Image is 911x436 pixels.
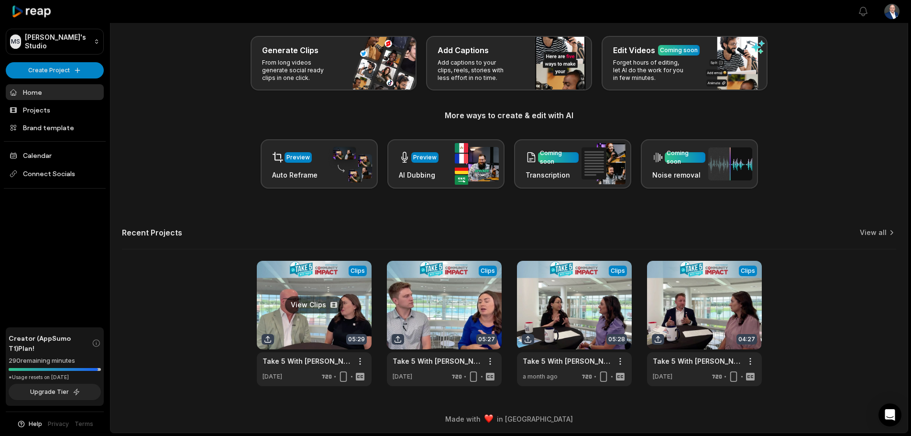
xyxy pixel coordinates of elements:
[660,46,698,55] div: Coming soon
[9,384,101,400] button: Upgrade Tier
[9,374,101,381] div: *Usage resets on [DATE]
[484,414,493,423] img: heart emoji
[6,62,104,78] button: Create Project
[540,149,577,166] div: Coming soon
[75,420,93,428] a: Terms
[29,420,42,428] span: Help
[708,147,752,180] img: noise_removal.png
[25,33,90,50] p: [PERSON_NAME]'s Studio
[122,110,896,121] h3: More ways to create & edit with AI
[860,228,887,237] a: View all
[438,59,512,82] p: Add captions to your clips, reels, stories with less effort in no time.
[286,153,310,162] div: Preview
[399,170,439,180] h3: AI Dubbing
[652,170,705,180] h3: Noise removal
[526,170,579,180] h3: Transcription
[119,414,899,424] div: Made with in [GEOGRAPHIC_DATA]
[667,149,703,166] div: Coming soon
[455,143,499,185] img: ai_dubbing.png
[523,356,611,366] a: Take 5 With [PERSON_NAME] - Episode 4b
[613,45,655,56] h3: Edit Videos
[393,356,481,366] a: Take 5 With [PERSON_NAME] - Episode 5
[272,170,318,180] h3: Auto Reframe
[328,145,372,183] img: auto_reframe.png
[6,84,104,100] a: Home
[9,356,101,366] div: 290 remaining minutes
[413,153,437,162] div: Preview
[6,147,104,163] a: Calendar
[613,59,687,82] p: Forget hours of editing, let AI do the work for you in few minutes.
[10,34,21,49] div: MS
[653,356,741,366] a: Take 5 With [PERSON_NAME] - Episode 3
[582,143,626,184] img: transcription.png
[878,403,901,426] div: Open Intercom Messenger
[6,165,104,182] span: Connect Socials
[6,120,104,135] a: Brand template
[438,45,489,56] h3: Add Captions
[262,45,318,56] h3: Generate Clips
[263,356,351,366] a: Take 5 With [PERSON_NAME] - Episode 6
[9,333,92,353] span: Creator (AppSumo T1) Plan!
[122,228,182,237] h2: Recent Projects
[17,420,42,428] button: Help
[262,59,336,82] p: From long videos generate social ready clips in one click.
[6,102,104,118] a: Projects
[48,420,69,428] a: Privacy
